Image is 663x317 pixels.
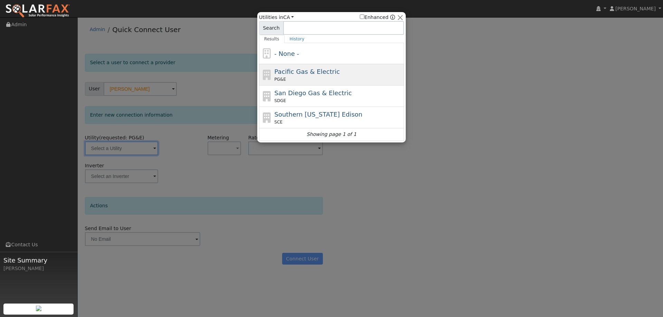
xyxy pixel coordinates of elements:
[5,4,70,18] img: SolarFax
[275,98,286,104] span: SDGE
[3,256,74,265] span: Site Summary
[283,14,294,20] a: CA
[390,14,395,20] a: Enhanced Providers
[259,21,284,35] span: Search
[275,119,283,125] span: SCE
[36,306,41,311] img: retrieve
[360,14,364,19] input: Enhanced
[360,14,388,21] label: Enhanced
[307,131,356,138] i: Showing page 1 of 1
[275,76,286,82] span: PG&E
[259,14,294,21] span: Utilities in
[360,14,395,21] span: Show enhanced providers
[275,68,340,75] span: Pacific Gas & Electric
[3,265,74,272] div: [PERSON_NAME]
[285,35,310,43] a: History
[275,111,363,118] span: Southern [US_STATE] Edison
[259,35,285,43] a: Results
[615,6,656,11] span: [PERSON_NAME]
[275,50,299,57] span: - None -
[275,89,352,97] span: San Diego Gas & Electric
